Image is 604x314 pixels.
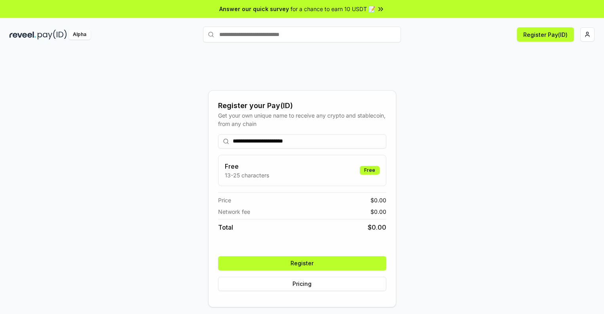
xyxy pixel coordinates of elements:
[218,256,386,270] button: Register
[218,111,386,128] div: Get your own unique name to receive any crypto and stablecoin, from any chain
[68,30,91,40] div: Alpha
[368,223,386,232] span: $ 0.00
[225,162,269,171] h3: Free
[9,30,36,40] img: reveel_dark
[218,223,233,232] span: Total
[218,207,250,216] span: Network fee
[218,100,386,111] div: Register your Pay(ID)
[370,196,386,204] span: $ 0.00
[225,171,269,179] p: 13-25 characters
[517,27,574,42] button: Register Pay(ID)
[38,30,67,40] img: pay_id
[291,5,375,13] span: for a chance to earn 10 USDT 📝
[219,5,289,13] span: Answer our quick survey
[218,196,231,204] span: Price
[360,166,380,175] div: Free
[218,277,386,291] button: Pricing
[370,207,386,216] span: $ 0.00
